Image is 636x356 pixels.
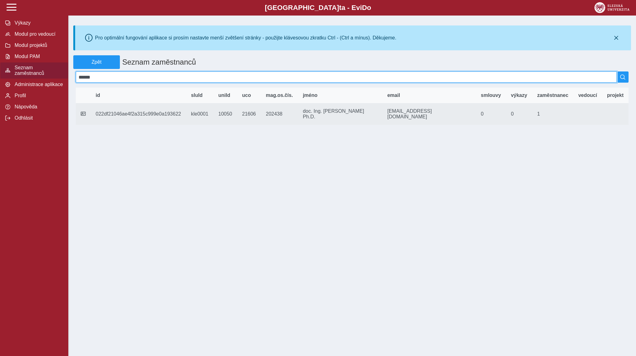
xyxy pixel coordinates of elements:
span: Odhlásit [13,115,63,121]
td: [EMAIL_ADDRESS][DOMAIN_NAME] [382,103,476,125]
span: email [387,93,400,98]
span: uniId [218,93,230,98]
img: logo_web_su.png [594,2,629,13]
b: [GEOGRAPHIC_DATA] a - Evi [19,4,617,12]
td: doc. Ing. [PERSON_NAME] Ph.D. [298,103,382,125]
span: smlouvy [481,93,501,98]
span: Modul pro vedoucí [13,31,63,37]
span: výkazy [511,93,527,98]
td: 0 [476,103,506,125]
div: Pro optimální fungování aplikace si prosím nastavte menší zvětšení stránky - použijte klávesovou ... [95,35,396,41]
span: Zpět [76,59,117,65]
span: Modul projektů [13,43,63,48]
td: 10050 [213,103,237,125]
td: 21606 [237,103,261,125]
span: sluId [191,93,202,98]
span: id [96,93,100,98]
h1: Seznam zaměstnanců [120,55,585,69]
td: 022df21046ae4f2a315c999e0a193622 [91,103,186,125]
td: kle0001 [186,103,213,125]
span: mag.os.čís. [266,93,293,98]
span: Administrace aplikace [13,82,63,87]
span: Výkazy [13,20,63,26]
span: uco [242,93,251,98]
td: 0 [506,103,532,125]
span: Profil [13,93,63,98]
span: D [362,4,367,11]
span: projekt [607,93,624,98]
span: vedoucí [578,93,597,98]
span: Nápověda [13,104,63,110]
span: Seznam zaměstnanců [13,65,63,76]
td: 1 [532,103,574,125]
span: zaměstnanec [537,93,569,98]
span: Modul PAM [13,54,63,59]
td: 202438 [261,103,298,125]
span: t [339,4,341,11]
button: Zpět [73,55,120,69]
span: o [367,4,371,11]
span: jméno [303,93,317,98]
